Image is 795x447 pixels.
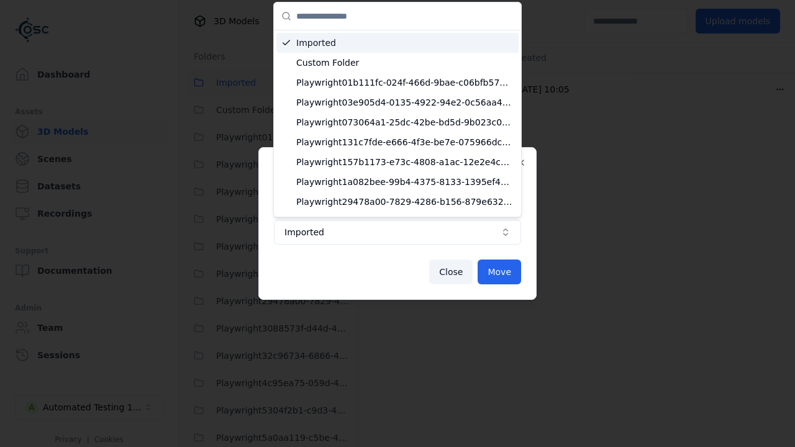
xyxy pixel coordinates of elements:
span: Playwright29478a00-7829-4286-b156-879e6320140f [296,196,514,208]
span: Playwright073064a1-25dc-42be-bd5d-9b023c0ea8dd [296,116,514,129]
span: Playwright157b1173-e73c-4808-a1ac-12e2e4cec217 [296,156,514,168]
span: Playwright3088573f-d44d-455e-85f6-006cb06f31fb [296,215,514,228]
span: Custom Folder [296,56,514,69]
span: Playwright01b111fc-024f-466d-9bae-c06bfb571c6d [296,76,514,89]
span: Playwright1a082bee-99b4-4375-8133-1395ef4c0af5 [296,176,514,188]
div: Suggestions [274,30,521,217]
span: Playwright131c7fde-e666-4f3e-be7e-075966dc97bc [296,136,514,148]
span: Imported [296,37,514,49]
span: Playwright03e905d4-0135-4922-94e2-0c56aa41bf04 [296,96,514,109]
